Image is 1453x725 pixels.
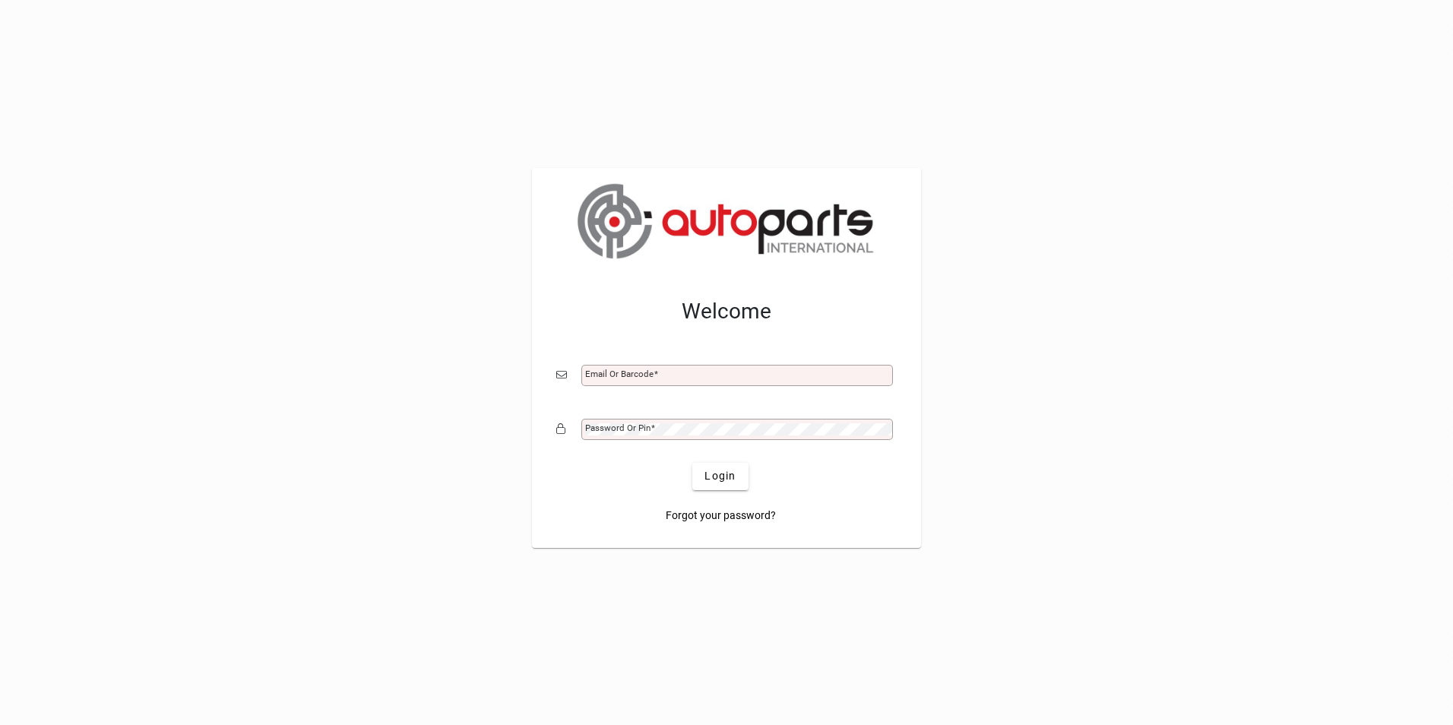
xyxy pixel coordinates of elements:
[666,508,776,524] span: Forgot your password?
[585,423,651,433] mat-label: Password or Pin
[660,502,782,530] a: Forgot your password?
[704,468,736,484] span: Login
[556,299,897,325] h2: Welcome
[692,463,748,490] button: Login
[585,369,654,379] mat-label: Email or Barcode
